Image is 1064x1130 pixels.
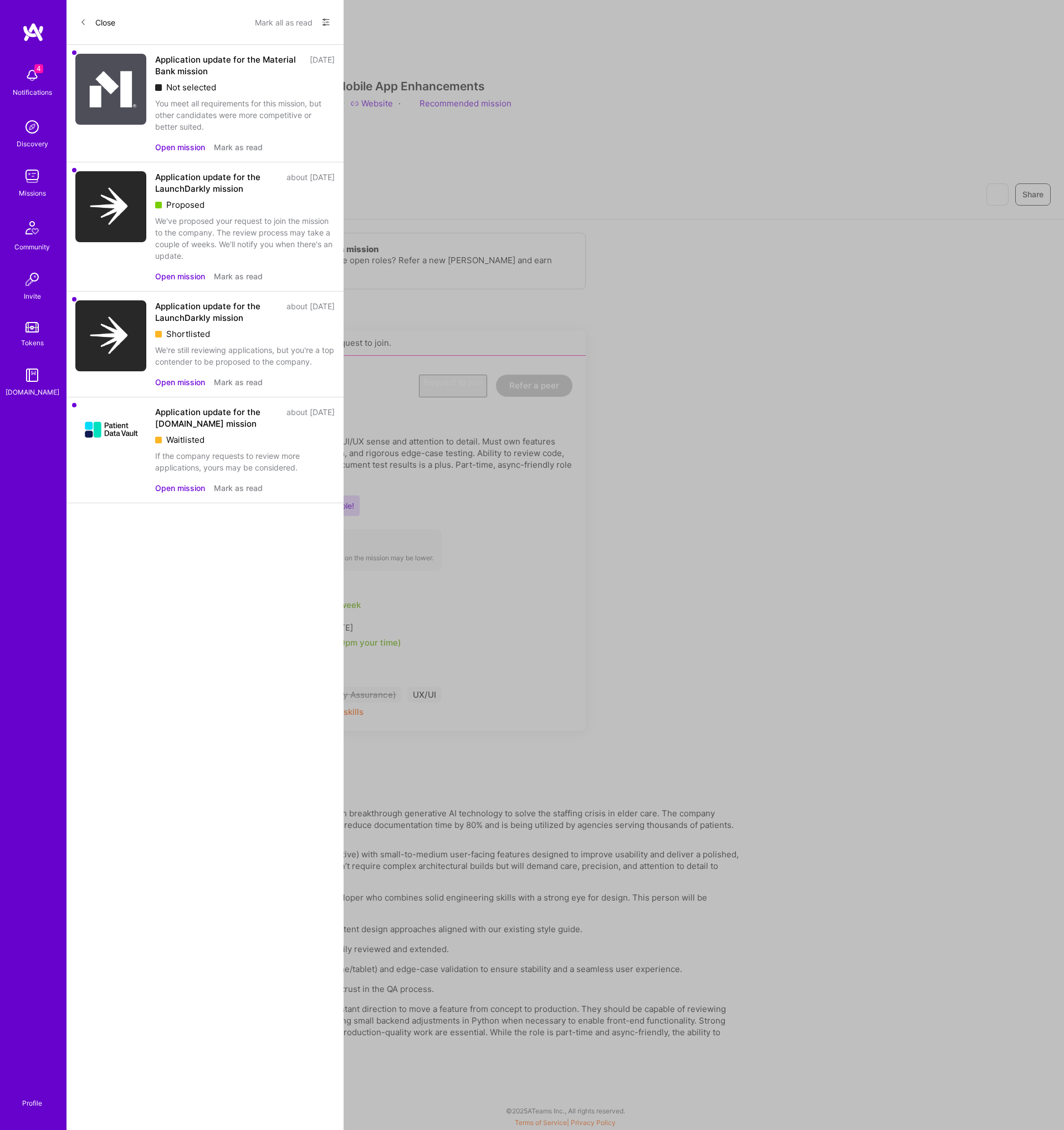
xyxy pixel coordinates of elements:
[155,300,280,324] div: Application update for the LaunchDarkly mission
[155,199,335,211] div: Proposed
[19,214,45,241] img: Community
[34,64,43,73] span: 4
[155,406,280,429] div: Application update for the [DOMAIN_NAME] mission
[21,364,43,386] img: guide book
[22,22,44,42] img: logo
[155,54,303,77] div: Application update for the Material Bank mission
[214,141,263,153] button: Mark as read
[25,322,39,333] img: tokens
[155,434,335,446] div: Waitlisted
[214,482,263,494] button: Mark as read
[155,171,280,195] div: Application update for the LaunchDarkly mission
[287,300,335,324] div: about [DATE]
[6,386,59,398] div: [DOMAIN_NAME]
[17,138,48,150] div: Discovery
[21,64,43,86] img: bell
[155,450,335,473] div: If the company requests to review more applications, yours may be considered.
[75,300,146,371] img: Company Logo
[155,376,205,388] button: Open mission
[24,290,41,302] div: Invite
[287,171,335,195] div: about [DATE]
[21,337,44,349] div: Tokens
[21,165,43,187] img: teamwork
[14,241,50,253] div: Community
[214,376,263,388] button: Mark as read
[75,406,146,453] img: Company Logo
[22,1097,42,1108] div: Profile
[155,215,335,262] div: We've proposed your request to join the mission to the company. The review process may take a cou...
[255,13,313,31] button: Mark all as read
[310,54,335,77] div: [DATE]
[19,187,46,199] div: Missions
[21,116,43,138] img: discovery
[155,141,205,153] button: Open mission
[80,13,115,31] button: Close
[155,328,335,340] div: Shortlisted
[287,406,335,429] div: about [DATE]
[214,270,263,282] button: Mark as read
[21,268,43,290] img: Invite
[18,1086,46,1108] a: Profile
[155,98,335,132] div: You meet all requirements for this mission, but other candidates were more competitive or better ...
[155,270,205,282] button: Open mission
[13,86,52,98] div: Notifications
[75,54,146,125] img: Company Logo
[155,482,205,494] button: Open mission
[155,81,335,93] div: Not selected
[75,171,146,242] img: Company Logo
[155,344,335,367] div: We're still reviewing applications, but you're a top contender to be proposed to the company.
